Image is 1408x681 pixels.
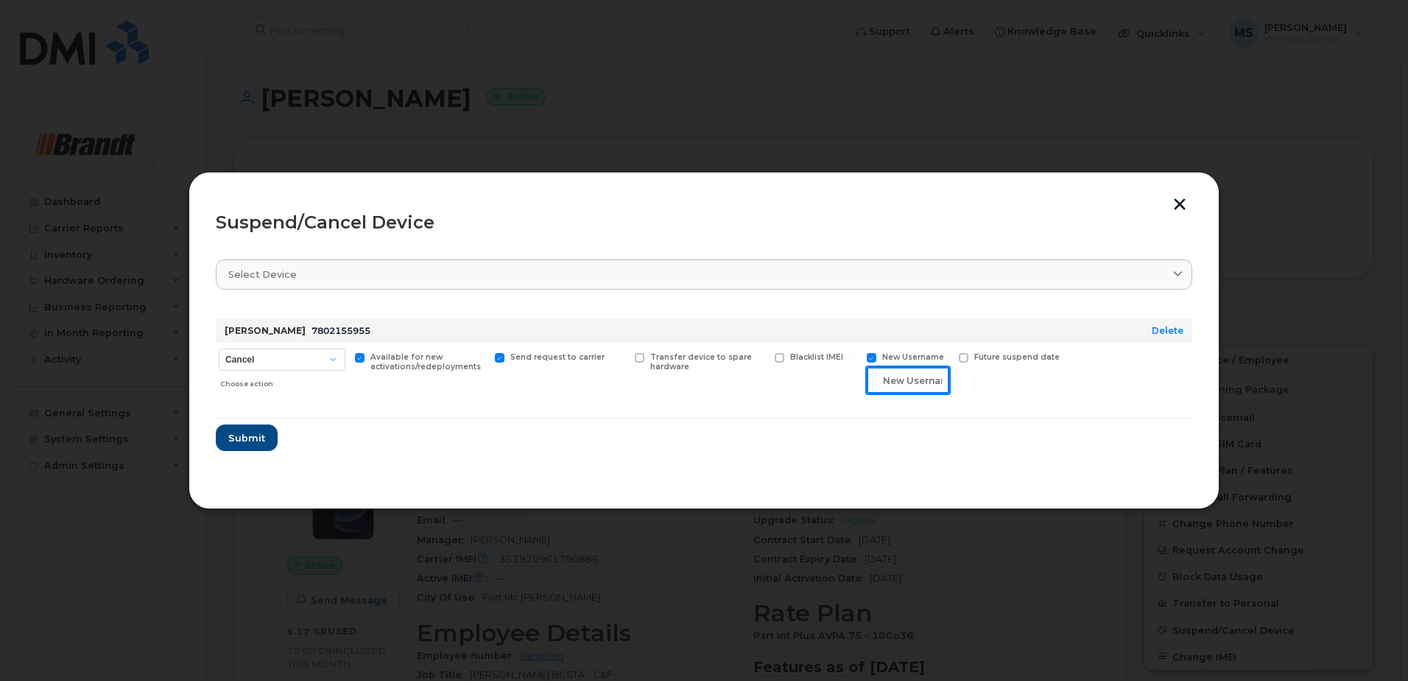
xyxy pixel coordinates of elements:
input: Blacklist IMEI [757,353,764,360]
a: Select device [216,259,1192,290]
span: Send request to carrier [510,352,605,362]
input: Send request to carrier [477,353,485,360]
a: Delete [1152,325,1183,336]
input: Future suspend date [941,353,948,360]
span: Available for new activations/redeployments [370,352,481,371]
div: Choose action [220,372,345,390]
strong: [PERSON_NAME] [225,325,306,336]
span: Blacklist IMEI [790,352,843,362]
input: New Username [867,367,949,394]
span: Select device [228,268,297,282]
input: Transfer device to spare hardware [617,353,624,360]
span: Future suspend date [974,352,1060,362]
span: 7802155955 [311,325,370,336]
button: Submit [216,425,278,451]
span: New Username [882,352,944,362]
input: New Username [849,353,856,360]
div: Suspend/Cancel Device [216,214,1192,231]
span: Transfer device to spare hardware [650,352,752,371]
span: Submit [228,431,265,445]
input: Available for new activations/redeployments [337,353,345,360]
